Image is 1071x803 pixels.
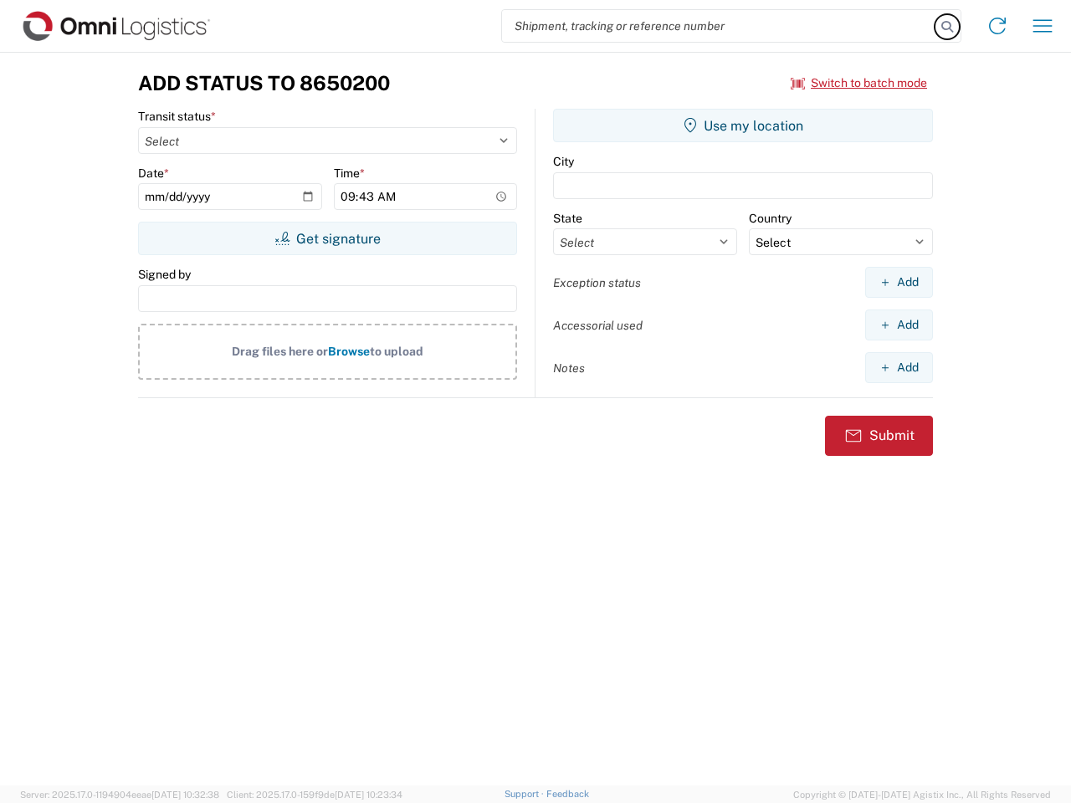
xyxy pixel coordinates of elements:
[227,790,402,800] span: Client: 2025.17.0-159f9de
[335,790,402,800] span: [DATE] 10:23:34
[825,416,933,456] button: Submit
[138,109,216,124] label: Transit status
[505,789,546,799] a: Support
[553,275,641,290] label: Exception status
[553,361,585,376] label: Notes
[151,790,219,800] span: [DATE] 10:32:38
[791,69,927,97] button: Switch to batch mode
[138,166,169,181] label: Date
[793,787,1051,802] span: Copyright © [DATE]-[DATE] Agistix Inc., All Rights Reserved
[553,109,933,142] button: Use my location
[138,222,517,255] button: Get signature
[138,267,191,282] label: Signed by
[20,790,219,800] span: Server: 2025.17.0-1194904eeae
[370,345,423,358] span: to upload
[546,789,589,799] a: Feedback
[502,10,935,42] input: Shipment, tracking or reference number
[865,267,933,298] button: Add
[334,166,365,181] label: Time
[328,345,370,358] span: Browse
[865,309,933,340] button: Add
[865,352,933,383] button: Add
[553,211,582,226] label: State
[553,318,643,333] label: Accessorial used
[138,71,390,95] h3: Add Status to 8650200
[553,154,574,169] label: City
[232,345,328,358] span: Drag files here or
[749,211,792,226] label: Country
